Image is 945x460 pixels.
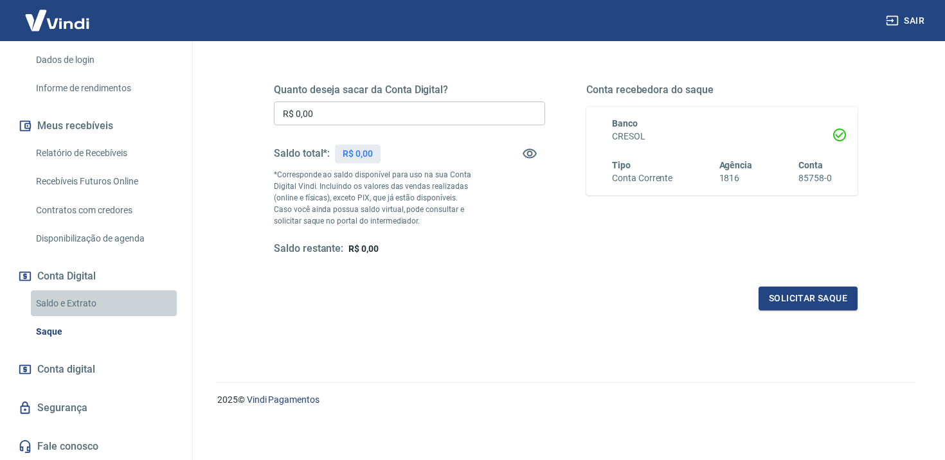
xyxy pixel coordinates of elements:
[612,118,638,128] span: Banco
[15,355,177,384] a: Conta digital
[274,84,545,96] h5: Quanto deseja sacar da Conta Digital?
[586,84,858,96] h5: Conta recebedora do saque
[31,75,177,102] a: Informe de rendimentos
[719,160,753,170] span: Agência
[247,394,319,405] a: Vindi Pagamentos
[348,243,379,254] span: R$ 0,00
[31,290,177,317] a: Saldo e Extrato
[798,172,832,185] h6: 85758-0
[217,393,914,407] p: 2025 ©
[31,226,177,252] a: Disponibilização de agenda
[15,262,177,290] button: Conta Digital
[274,242,343,256] h5: Saldo restante:
[31,47,177,73] a: Dados de login
[31,319,177,345] a: Saque
[798,160,823,170] span: Conta
[31,197,177,224] a: Contratos com credores
[759,287,858,310] button: Solicitar saque
[15,112,177,140] button: Meus recebíveis
[274,147,330,160] h5: Saldo total*:
[37,360,95,378] span: Conta digital
[612,172,672,185] h6: Conta Corrente
[15,394,177,422] a: Segurança
[31,168,177,195] a: Recebíveis Futuros Online
[343,147,373,161] p: R$ 0,00
[274,169,478,227] p: *Corresponde ao saldo disponível para uso na sua Conta Digital Vindi. Incluindo os valores das ve...
[612,160,631,170] span: Tipo
[31,140,177,166] a: Relatório de Recebíveis
[719,172,753,185] h6: 1816
[612,130,832,143] h6: CRESOL
[883,9,930,33] button: Sair
[15,1,99,40] img: Vindi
